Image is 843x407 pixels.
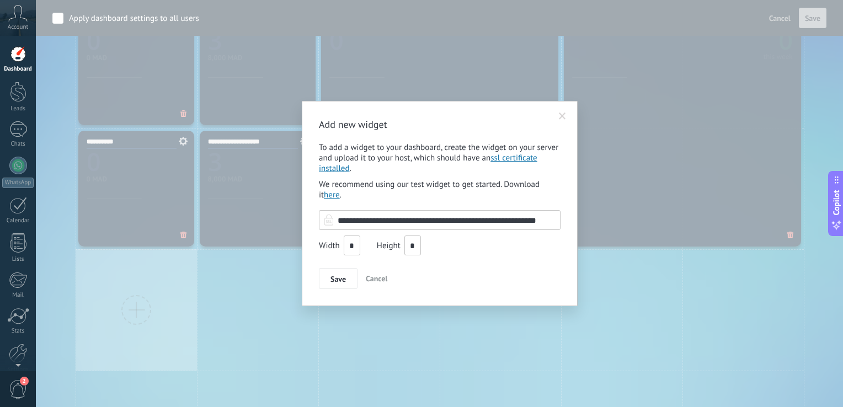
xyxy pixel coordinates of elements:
[2,105,34,113] div: Leads
[2,141,34,148] div: Chats
[2,328,34,335] div: Stats
[319,118,549,131] h2: Add new widget
[319,153,537,174] a: ssl certificate installed
[8,24,28,31] span: Account
[324,190,340,200] a: here
[361,268,392,289] button: Cancel
[2,256,34,263] div: Lists
[20,377,29,385] span: 2
[319,179,561,200] p: We recommend using our test widget to get started. Download it .
[330,275,346,283] span: Save
[831,190,842,216] span: Copilot
[2,217,34,224] div: Calendar
[377,240,401,251] span: Height
[366,274,387,283] span: Cancel
[319,240,340,251] span: Width
[2,178,34,188] div: WhatsApp
[319,142,561,174] p: To add a widget to your dashboard, create the widget on your server and upload it to your host, w...
[2,66,34,73] div: Dashboard
[2,292,34,299] div: Mail
[319,268,358,289] button: Save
